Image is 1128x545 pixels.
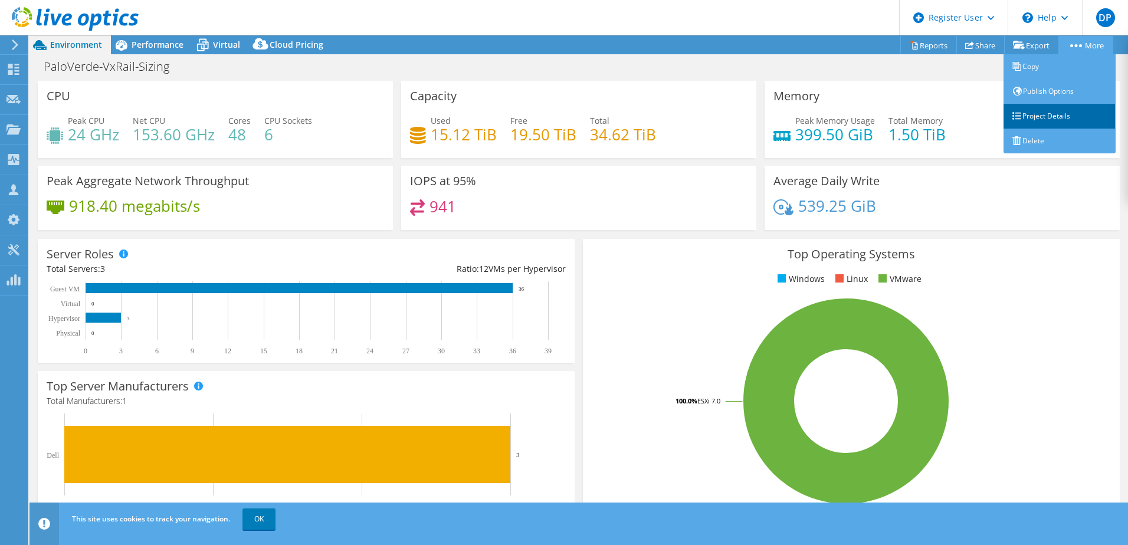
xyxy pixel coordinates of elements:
[242,508,276,530] a: OK
[47,248,114,261] h3: Server Roles
[91,330,94,336] text: 0
[516,451,520,458] text: 3
[191,347,194,355] text: 9
[429,200,456,213] h4: 941
[366,347,373,355] text: 24
[697,396,720,405] tspan: ESXi 7.0
[773,175,880,188] h3: Average Daily Write
[775,272,825,285] li: Windows
[38,60,188,73] h1: PaloVerde-VxRail-Sizing
[270,39,323,50] span: Cloud Pricing
[264,115,312,126] span: CPU Sockets
[69,199,200,212] h4: 918.40 megabits/s
[228,128,251,141] h4: 48
[519,286,524,292] text: 36
[956,36,1005,54] a: Share
[590,128,656,141] h4: 34.62 TiB
[1004,36,1059,54] a: Export
[260,347,267,355] text: 15
[431,115,451,126] span: Used
[431,128,497,141] h4: 15.12 TiB
[50,39,102,50] span: Environment
[306,262,566,275] div: Ratio: VMs per Hypervisor
[1004,79,1116,104] a: Publish Options
[592,248,1111,261] h3: Top Operating Systems
[798,199,876,212] h4: 539.25 GiB
[127,316,130,321] text: 3
[68,115,104,126] span: Peak CPU
[510,128,576,141] h4: 19.50 TiB
[590,115,609,126] span: Total
[119,347,123,355] text: 3
[875,272,922,285] li: VMware
[509,347,516,355] text: 36
[133,115,165,126] span: Net CPU
[47,395,566,408] h4: Total Manufacturers:
[47,380,189,393] h3: Top Server Manufacturers
[832,272,868,285] li: Linux
[1058,36,1113,54] a: More
[676,396,697,405] tspan: 100.0%
[1096,8,1115,27] span: DP
[213,39,240,50] span: Virtual
[228,115,251,126] span: Cores
[510,115,527,126] span: Free
[296,347,303,355] text: 18
[68,128,119,141] h4: 24 GHz
[47,90,70,103] h3: CPU
[91,301,94,307] text: 0
[47,175,249,188] h3: Peak Aggregate Network Throughput
[479,263,488,274] span: 12
[1022,12,1033,23] svg: \n
[773,90,819,103] h3: Memory
[900,36,957,54] a: Reports
[1004,54,1116,79] a: Copy
[56,329,80,337] text: Physical
[155,347,159,355] text: 6
[438,347,445,355] text: 30
[61,300,81,308] text: Virtual
[72,514,230,524] span: This site uses cookies to track your navigation.
[402,347,409,355] text: 27
[264,128,312,141] h4: 6
[331,347,338,355] text: 21
[888,115,943,126] span: Total Memory
[410,90,457,103] h3: Capacity
[1004,104,1116,129] a: Project Details
[132,39,183,50] span: Performance
[545,347,552,355] text: 39
[100,263,105,274] span: 3
[1004,129,1116,153] a: Delete
[50,285,80,293] text: Guest VM
[795,115,875,126] span: Peak Memory Usage
[133,128,215,141] h4: 153.60 GHz
[47,262,306,275] div: Total Servers:
[888,128,946,141] h4: 1.50 TiB
[795,128,875,141] h4: 399.50 GiB
[122,395,127,406] span: 1
[47,451,59,459] text: Dell
[48,314,80,323] text: Hypervisor
[410,175,476,188] h3: IOPS at 95%
[84,347,87,355] text: 0
[224,347,231,355] text: 12
[473,347,480,355] text: 33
